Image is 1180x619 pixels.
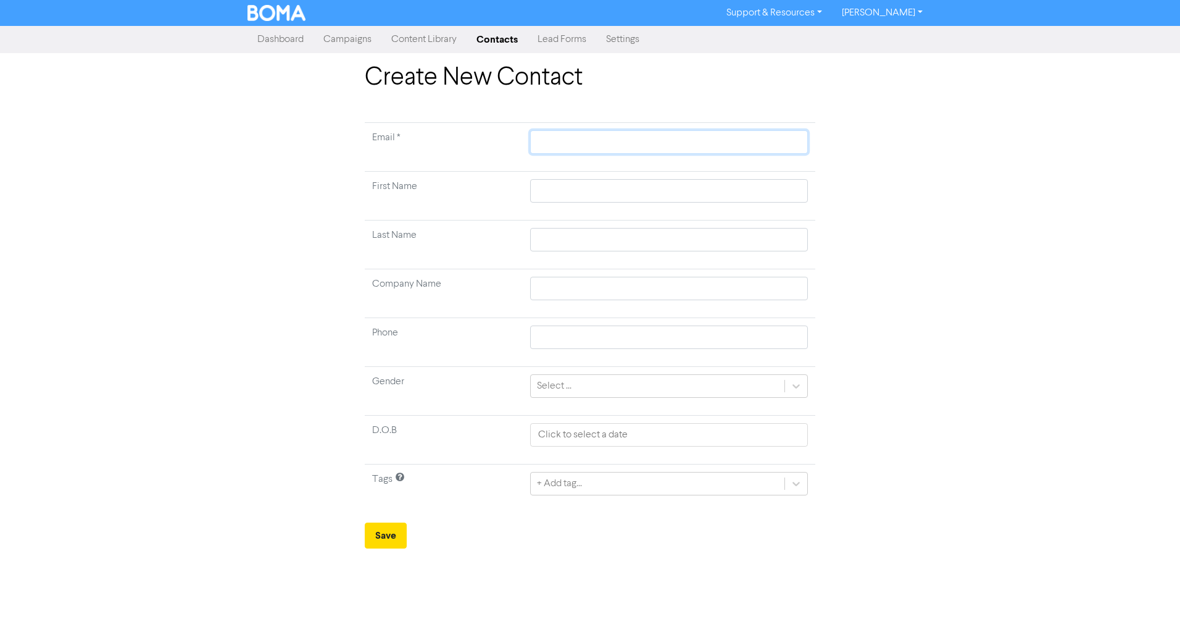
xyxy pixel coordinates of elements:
[467,27,528,52] a: Contacts
[365,172,523,221] td: First Name
[596,27,649,52] a: Settings
[528,27,596,52] a: Lead Forms
[1118,560,1180,619] iframe: Chat Widget
[832,3,933,23] a: [PERSON_NAME]
[365,269,523,318] td: Company Name
[717,3,832,23] a: Support & Resources
[247,27,314,52] a: Dashboard
[381,27,467,52] a: Content Library
[314,27,381,52] a: Campaigns
[247,5,305,21] img: BOMA Logo
[365,367,523,416] td: Gender
[365,221,523,269] td: Last Name
[537,476,582,491] div: + Add tag...
[365,416,523,465] td: D.O.B
[537,379,571,394] div: Select ...
[530,423,808,447] input: Click to select a date
[365,318,523,367] td: Phone
[365,123,523,172] td: Required
[365,465,523,513] td: Tags
[365,63,815,93] h1: Create New Contact
[365,523,407,549] button: Save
